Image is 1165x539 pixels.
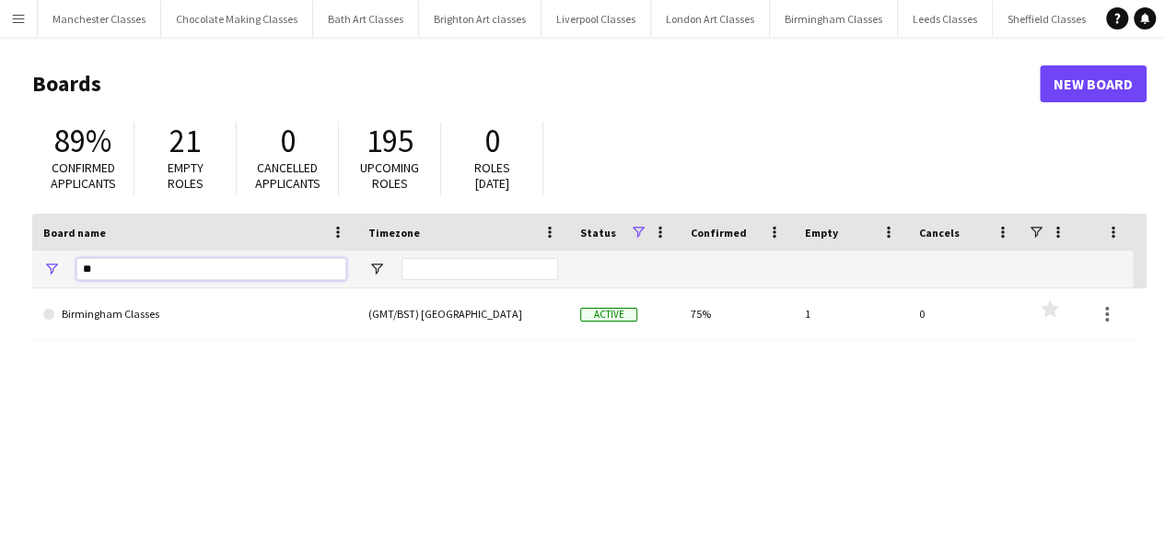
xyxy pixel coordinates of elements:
[580,308,637,322] span: Active
[680,288,794,339] div: 75%
[908,288,1022,339] div: 0
[542,1,651,37] button: Liverpool Classes
[280,121,296,161] span: 0
[805,226,838,240] span: Empty
[76,258,346,280] input: Board name Filter Input
[169,121,201,161] span: 21
[993,1,1101,37] button: Sheffield Classes
[43,288,346,340] a: Birmingham Classes
[255,159,320,192] span: Cancelled applicants
[357,288,569,339] div: (GMT/BST) [GEOGRAPHIC_DATA]
[43,226,106,240] span: Board name
[484,121,500,161] span: 0
[54,121,111,161] span: 89%
[1040,65,1147,102] a: New Board
[580,226,616,240] span: Status
[402,258,558,280] input: Timezone Filter Input
[919,226,960,240] span: Cancels
[794,288,908,339] div: 1
[38,1,161,37] button: Manchester Classes
[419,1,542,37] button: Brighton Art classes
[360,159,419,192] span: Upcoming roles
[32,70,1040,98] h1: Boards
[770,1,898,37] button: Birmingham Classes
[168,159,204,192] span: Empty roles
[368,226,420,240] span: Timezone
[474,159,510,192] span: Roles [DATE]
[368,261,385,277] button: Open Filter Menu
[367,121,414,161] span: 195
[691,226,747,240] span: Confirmed
[43,261,60,277] button: Open Filter Menu
[313,1,419,37] button: Bath Art Classes
[651,1,770,37] button: London Art Classes
[161,1,313,37] button: Chocolate Making Classes
[51,159,116,192] span: Confirmed applicants
[898,1,993,37] button: Leeds Classes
